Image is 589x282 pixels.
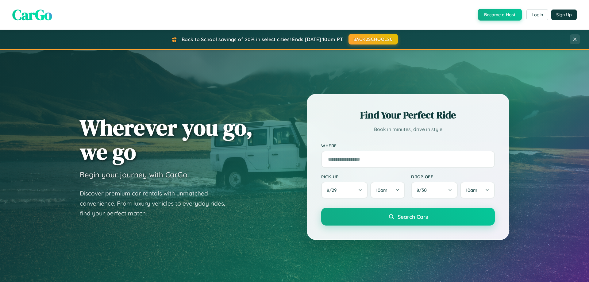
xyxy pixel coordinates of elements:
button: Sign Up [551,10,577,20]
label: Drop-off [411,174,495,179]
span: CarGo [12,5,52,25]
span: 10am [466,187,477,193]
span: Back to School savings of 20% in select cities! Ends [DATE] 10am PT. [182,36,344,42]
p: Discover premium car rentals with unmatched convenience. From luxury vehicles to everyday rides, ... [80,188,233,218]
span: Search Cars [398,213,428,220]
button: 8/30 [411,182,458,199]
button: 10am [460,182,495,199]
p: Book in minutes, drive in style [321,125,495,134]
span: 10am [376,187,387,193]
button: Search Cars [321,208,495,226]
button: Login [526,9,548,20]
h3: Begin your journey with CarGo [80,170,187,179]
h1: Wherever you go, we go [80,115,253,164]
button: Become a Host [478,9,522,21]
button: 10am [370,182,405,199]
button: BACK2SCHOOL20 [348,34,398,44]
span: 8 / 29 [327,187,340,193]
label: Pick-up [321,174,405,179]
h2: Find Your Perfect Ride [321,108,495,122]
label: Where [321,143,495,148]
span: 8 / 30 [417,187,430,193]
button: 8/29 [321,182,368,199]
